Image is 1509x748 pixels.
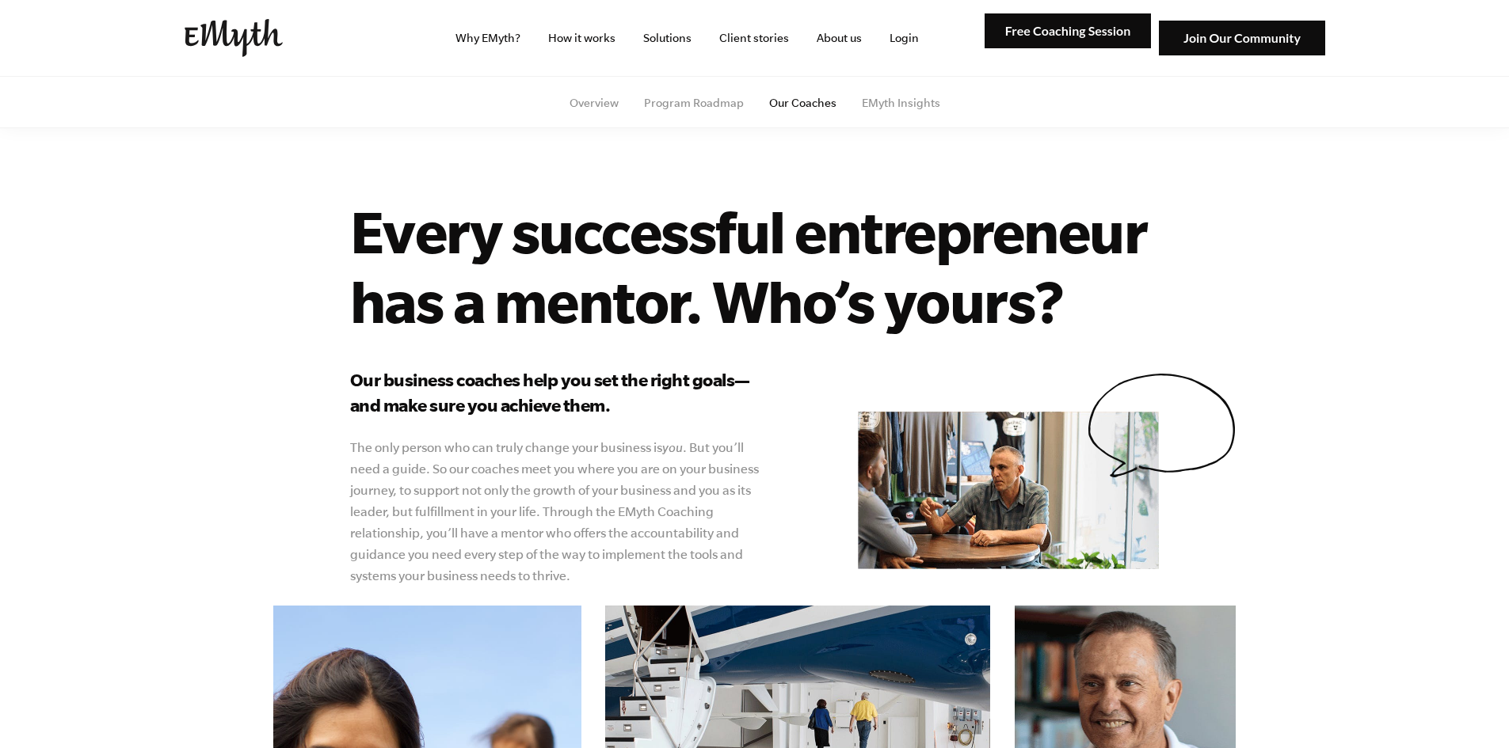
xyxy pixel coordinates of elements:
a: EMyth Insights [862,97,940,109]
h1: Every successful entrepreneur has a mentor. Who’s yours? [350,196,1237,336]
img: EMyth [185,19,283,57]
a: Program Roadmap [644,97,744,109]
i: you [662,440,683,454]
h3: Our business coaches help you set the right goals—and make sure you achieve them. [350,367,766,418]
iframe: Chat Widget [1430,672,1509,748]
img: Free Coaching Session [985,13,1151,49]
a: Our Coaches [769,97,836,109]
img: e-myth business coaching our coaches mentor don matt talking [858,412,1159,569]
p: The only person who can truly change your business is . But you’ll need a guide. So our coaches m... [350,437,766,587]
a: Overview [570,97,619,109]
img: Join Our Community [1159,21,1325,56]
